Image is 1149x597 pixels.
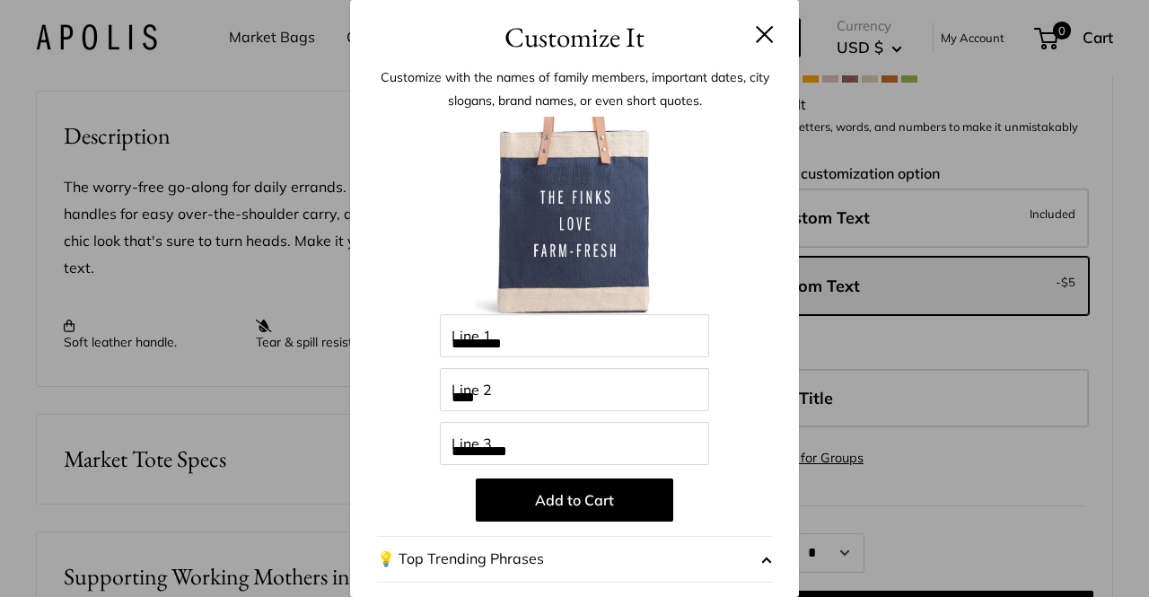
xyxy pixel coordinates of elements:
[377,16,772,58] h3: Customize It
[377,66,772,112] p: Customize with the names of family members, important dates, city slogans, brand names, or even s...
[14,529,192,583] iframe: Sign Up via Text for Offers
[476,478,673,522] button: Add to Cart
[377,536,772,583] button: 💡 Top Trending Phrases
[476,117,673,314] img: customizer-prod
